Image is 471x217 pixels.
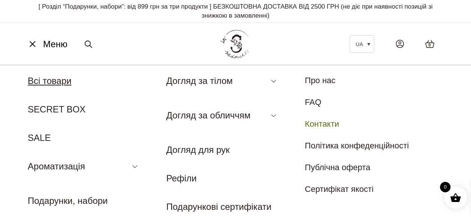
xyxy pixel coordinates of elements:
[166,145,230,155] a: Догляд для рук
[220,30,250,58] img: BY SADOVSKIY
[28,104,85,114] a: SECRET BOX
[305,141,409,150] a: Політика конфеденційності
[440,182,450,192] span: 0
[166,202,272,212] a: Подарункові сертифікати
[356,41,363,47] span: UA
[43,37,67,51] span: Меню
[305,184,373,194] a: Сертифікат якості
[28,196,108,206] a: Подарунки, набори
[305,97,321,107] a: FAQ
[428,42,431,48] span: 0
[166,76,233,86] a: Догляд за тілом
[166,110,251,120] a: Догляд за обличчям
[28,133,51,143] a: SALE
[305,76,335,85] a: Про нас
[24,37,70,51] button: Меню
[305,119,339,129] a: Контакти
[28,161,85,171] a: Ароматизація
[305,163,370,172] a: Публічна оферта
[166,173,197,183] a: Рефіли
[417,32,442,56] a: 0
[28,76,72,86] a: Всі товари
[350,35,374,53] a: UA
